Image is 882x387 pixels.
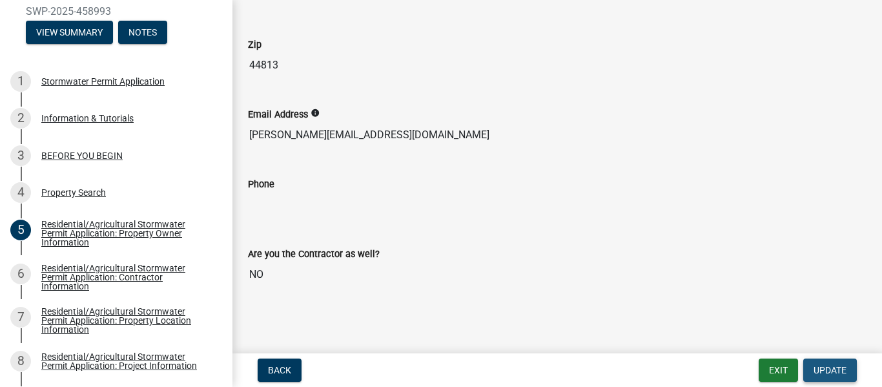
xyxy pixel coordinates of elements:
label: Email Address [248,110,308,120]
div: Residential/Agricultural Stormwater Permit Application: Property Owner Information [41,220,212,247]
wm-modal-confirm: Summary [26,28,113,38]
div: 3 [10,145,31,166]
div: Property Search [41,188,106,197]
div: 7 [10,307,31,328]
label: Phone [248,180,274,189]
div: Residential/Agricultural Stormwater Permit Application: Project Information [41,352,212,370]
div: 8 [10,351,31,371]
button: Back [258,359,302,382]
span: SWP-2025-458993 [26,5,207,17]
button: Update [803,359,857,382]
div: Residential/Agricultural Stormwater Permit Application: Property Location Information [41,307,212,334]
div: 1 [10,71,31,92]
div: Information & Tutorials [41,114,134,123]
wm-modal-confirm: Notes [118,28,167,38]
span: Update [814,365,846,375]
span: Back [268,365,291,375]
div: Residential/Agricultural Stormwater Permit Application: Contractor Information [41,264,212,291]
div: BEFORE YOU BEGIN [41,151,123,160]
div: 4 [10,182,31,203]
div: 6 [10,264,31,284]
div: 2 [10,108,31,129]
button: Exit [759,359,798,382]
div: Stormwater Permit Application [41,77,165,86]
label: Are you the Contractor as well? [248,250,380,259]
button: View Summary [26,21,113,44]
i: info [311,109,320,118]
button: Notes [118,21,167,44]
label: Zip [248,41,262,50]
div: 5 [10,220,31,240]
